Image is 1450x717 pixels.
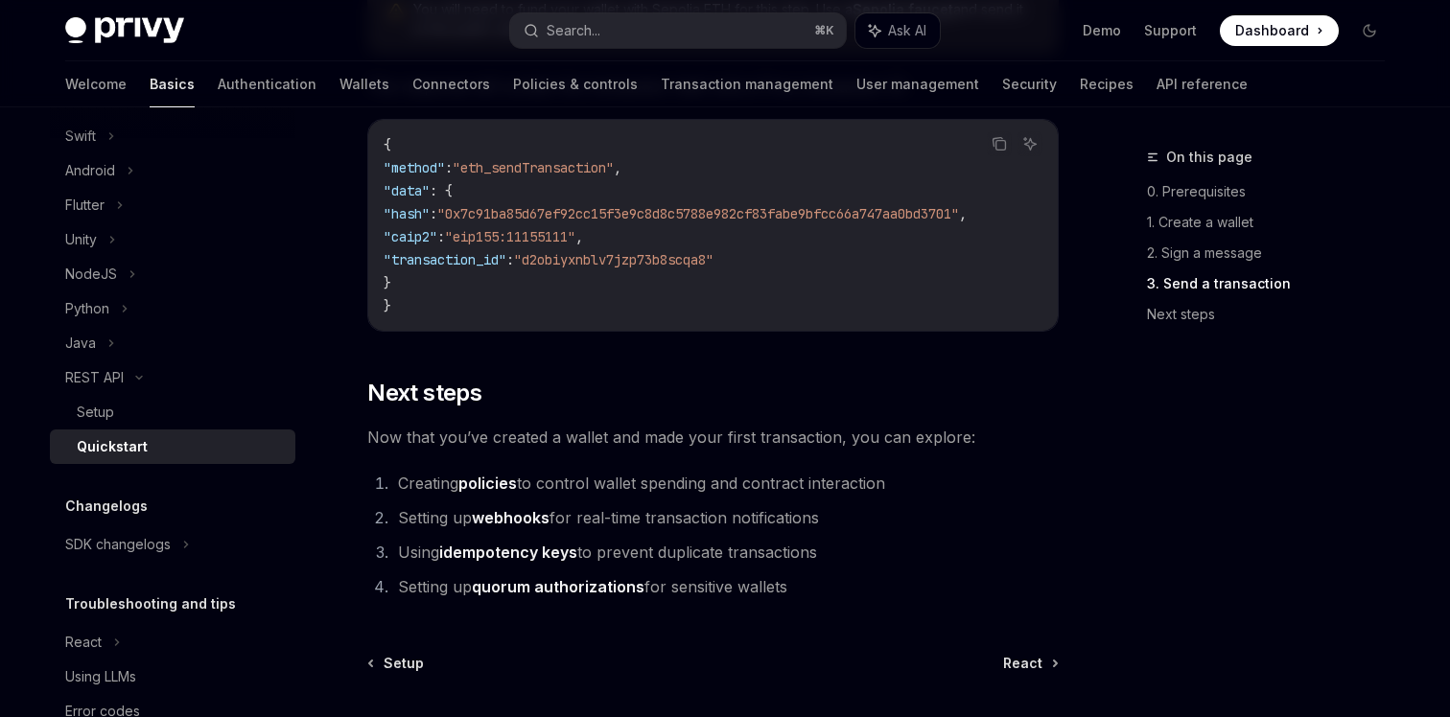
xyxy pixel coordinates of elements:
[65,533,171,556] div: SDK changelogs
[65,495,148,518] h5: Changelogs
[814,23,834,38] span: ⌘ K
[392,470,1059,497] li: Creating to control wallet spending and contract interaction
[384,251,506,268] span: "transaction_id"
[888,21,926,40] span: Ask AI
[1354,15,1385,46] button: Toggle dark mode
[513,61,638,107] a: Policies & controls
[1144,21,1197,40] a: Support
[65,665,136,688] div: Using LLMs
[987,131,1012,156] button: Copy the contents from the code block
[77,401,114,424] div: Setup
[430,205,437,222] span: :
[367,378,481,408] span: Next steps
[384,274,391,291] span: }
[1080,61,1134,107] a: Recipes
[65,194,105,217] div: Flutter
[472,577,644,597] a: quorum authorizations
[1147,238,1400,268] a: 2. Sign a message
[384,182,430,199] span: "data"
[547,19,600,42] div: Search...
[959,205,967,222] span: ,
[856,61,979,107] a: User management
[445,228,575,245] span: "eip155:11155111"
[384,159,445,176] span: "method"
[1147,299,1400,330] a: Next steps
[412,61,490,107] a: Connectors
[430,182,453,199] span: : {
[384,297,391,314] span: }
[437,205,959,222] span: "0x7c91ba85d67ef92cc15f3e9c8d8c5788e982cf83fabe9bfcc66a747aa0bd3701"
[384,654,424,673] span: Setup
[65,228,97,251] div: Unity
[453,159,614,176] span: "eth_sendTransaction"
[384,205,430,222] span: "hash"
[472,508,550,528] a: webhooks
[1003,654,1057,673] a: React
[367,424,1059,451] span: Now that you’ve created a wallet and made your first transaction, you can explore:
[65,61,127,107] a: Welcome
[1235,21,1309,40] span: Dashboard
[50,659,295,694] a: Using LLMs
[1083,21,1121,40] a: Demo
[1003,654,1042,673] span: React
[50,429,295,464] a: Quickstart
[384,228,437,245] span: "caip2"
[392,504,1059,531] li: Setting up for real-time transaction notifications
[1147,268,1400,299] a: 3. Send a transaction
[575,228,583,245] span: ,
[77,435,148,458] div: Quickstart
[661,61,833,107] a: Transaction management
[65,631,102,654] div: React
[150,61,195,107] a: Basics
[65,332,96,355] div: Java
[1147,176,1400,207] a: 0. Prerequisites
[1157,61,1248,107] a: API reference
[65,263,117,286] div: NodeJS
[339,61,389,107] a: Wallets
[445,159,453,176] span: :
[65,297,109,320] div: Python
[458,474,517,494] a: policies
[65,17,184,44] img: dark logo
[65,592,236,615] h5: Troubleshooting and tips
[1002,61,1057,107] a: Security
[369,654,424,673] a: Setup
[218,61,316,107] a: Authentication
[614,159,621,176] span: ,
[439,543,577,563] a: idempotency keys
[1017,131,1042,156] button: Ask AI
[855,13,940,48] button: Ask AI
[384,136,391,153] span: {
[510,13,846,48] button: Search...⌘K
[1220,15,1339,46] a: Dashboard
[514,251,713,268] span: "d2obiyxnblv7jzp73b8scqa8"
[506,251,514,268] span: :
[65,366,124,389] div: REST API
[1166,146,1252,169] span: On this page
[437,228,445,245] span: :
[65,159,115,182] div: Android
[392,539,1059,566] li: Using to prevent duplicate transactions
[50,395,295,429] a: Setup
[1147,207,1400,238] a: 1. Create a wallet
[392,573,1059,600] li: Setting up for sensitive wallets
